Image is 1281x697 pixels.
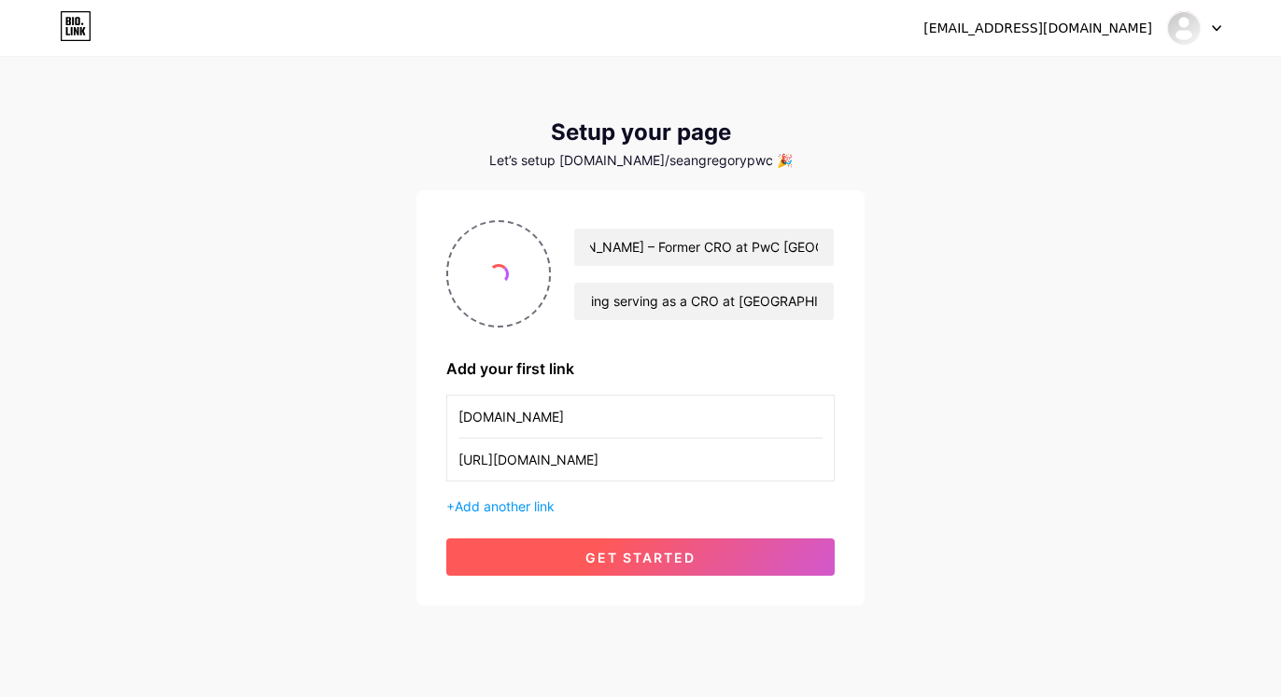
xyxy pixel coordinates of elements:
div: Add your first link [446,357,835,380]
div: [EMAIL_ADDRESS][DOMAIN_NAME] [923,19,1152,38]
span: get started [585,550,696,565]
div: Setup your page [416,119,865,146]
img: seangregorypwc [1166,10,1202,46]
input: URL (https://instagram.com/yourname) [458,439,823,481]
input: bio [574,283,834,320]
div: Let’s setup [DOMAIN_NAME]/seangregorypwc 🎉 [416,153,865,168]
div: + [446,496,835,516]
input: Link name (My Instagram) [458,396,823,438]
span: Add another link [455,498,555,514]
input: Your name [574,229,834,266]
button: get started [446,538,835,576]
